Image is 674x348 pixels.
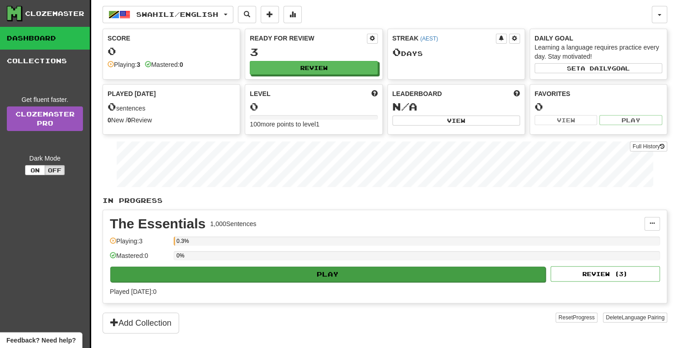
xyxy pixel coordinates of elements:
[25,9,84,18] div: Clozemaster
[145,60,183,69] div: Mastered:
[392,100,417,113] span: N/A
[108,34,235,43] div: Score
[136,10,218,18] span: Swahili / English
[210,219,256,228] div: 1,000 Sentences
[535,34,662,43] div: Daily Goal
[108,89,156,98] span: Played [DATE]
[420,35,438,42] a: (AEST)
[250,101,377,112] div: 0
[535,43,662,61] div: Learning a language requires practice every day. Stay motivated!
[110,217,206,231] div: The Essentials
[108,101,235,113] div: sentences
[514,89,520,98] span: This week in points, UTC
[7,154,83,163] div: Dark Mode
[25,165,45,175] button: On
[108,100,116,113] span: 0
[6,336,76,345] span: Open feedback widget
[103,196,667,205] p: In Progress
[250,61,377,75] button: Review
[103,313,179,333] button: Add Collection
[556,313,597,323] button: ResetProgress
[261,6,279,23] button: Add sentence to collection
[250,120,377,129] div: 100 more points to level 1
[535,89,662,98] div: Favorites
[622,314,664,321] span: Language Pairing
[110,251,169,266] div: Mastered: 0
[392,34,496,43] div: Streak
[392,116,520,126] button: View
[371,89,378,98] span: Score more points to level up
[108,45,235,57] div: 0
[180,61,183,68] strong: 0
[581,65,612,71] span: a daily
[137,61,140,68] strong: 3
[250,89,270,98] span: Level
[573,314,595,321] span: Progress
[392,89,442,98] span: Leaderboard
[392,45,401,58] span: 0
[535,101,662,112] div: 0
[535,63,662,73] button: Seta dailygoal
[551,266,660,282] button: Review (3)
[7,95,83,104] div: Get fluent faster.
[108,116,111,124] strong: 0
[250,34,366,43] div: Ready for Review
[103,6,233,23] button: Swahili/English
[238,6,256,23] button: Search sentences
[603,313,667,323] button: DeleteLanguage Pairing
[599,115,662,125] button: Play
[108,60,140,69] div: Playing:
[110,267,545,282] button: Play
[7,106,83,131] a: ClozemasterPro
[110,288,156,295] span: Played [DATE]: 0
[283,6,302,23] button: More stats
[45,165,65,175] button: Off
[630,141,667,151] button: Full History
[110,237,169,252] div: Playing: 3
[128,116,131,124] strong: 0
[108,116,235,125] div: New / Review
[392,46,520,58] div: Day s
[535,115,597,125] button: View
[250,46,377,58] div: 3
